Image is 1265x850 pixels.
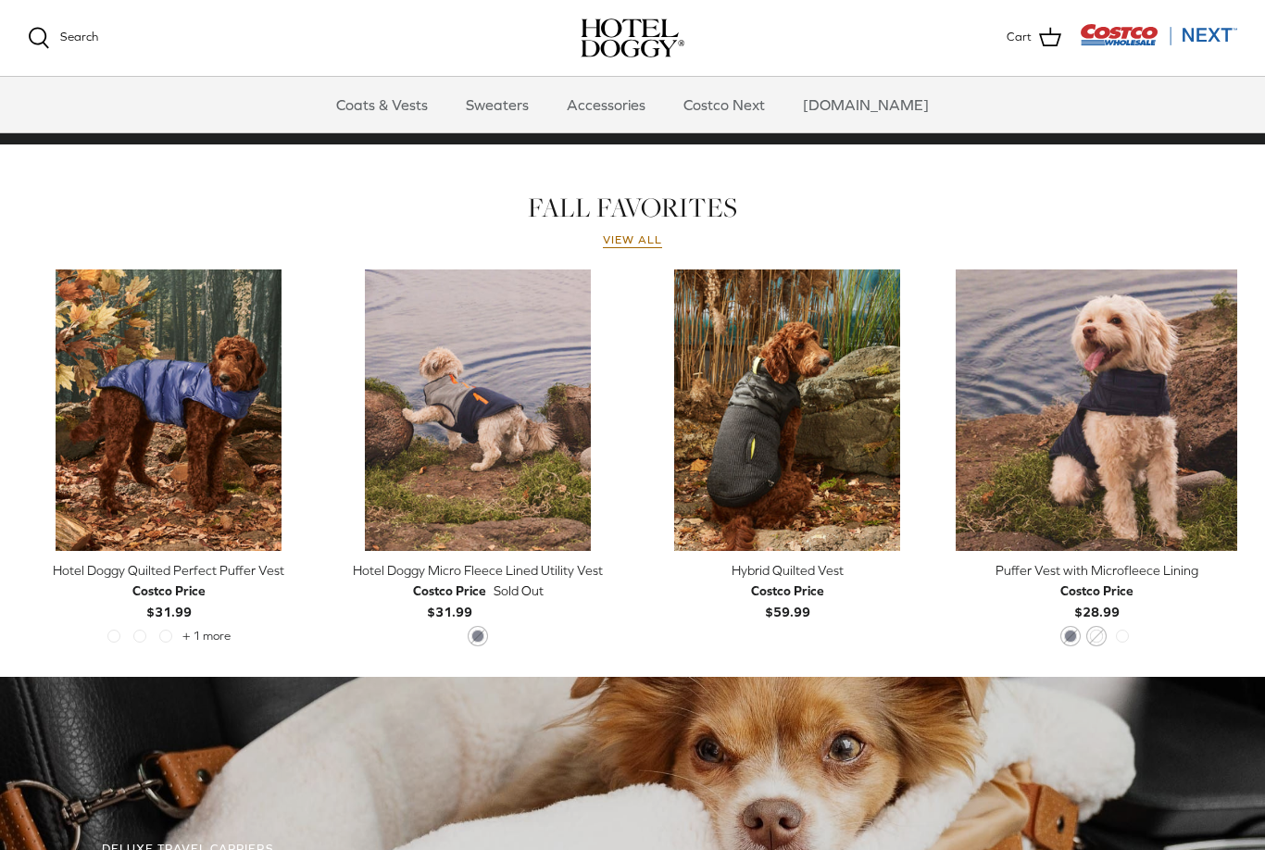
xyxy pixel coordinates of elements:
[603,233,662,248] a: View all
[60,30,98,44] span: Search
[1007,26,1061,50] a: Cart
[956,269,1237,551] a: Puffer Vest with Microfleece Lining
[413,581,486,619] b: $31.99
[337,269,619,551] a: Hotel Doggy Micro Fleece Lined Utility Vest
[1060,581,1133,601] div: Costco Price
[667,77,782,132] a: Costco Next
[132,581,206,601] div: Costco Price
[28,269,309,551] a: Hotel Doggy Quilted Perfect Puffer Vest
[528,189,737,226] a: FALL FAVORITES
[646,560,928,581] div: Hybrid Quilted Vest
[1060,581,1133,619] b: $28.99
[550,77,662,132] a: Accessories
[182,630,231,643] span: + 1 more
[581,19,684,57] img: hoteldoggycom
[132,581,206,619] b: $31.99
[28,560,309,622] a: Hotel Doggy Quilted Perfect Puffer Vest Costco Price$31.99
[646,269,928,551] a: Hybrid Quilted Vest
[1080,23,1237,46] img: Costco Next
[646,560,928,622] a: Hybrid Quilted Vest Costco Price$59.99
[751,581,824,601] div: Costco Price
[751,581,824,619] b: $59.99
[449,77,545,132] a: Sweaters
[28,560,309,581] div: Hotel Doggy Quilted Perfect Puffer Vest
[337,560,619,581] div: Hotel Doggy Micro Fleece Lined Utility Vest
[319,77,445,132] a: Coats & Vests
[1080,35,1237,49] a: Visit Costco Next
[786,77,946,132] a: [DOMAIN_NAME]
[494,581,544,601] span: Sold Out
[956,560,1237,581] div: Puffer Vest with Microfleece Lining
[413,581,486,601] div: Costco Price
[337,560,619,622] a: Hotel Doggy Micro Fleece Lined Utility Vest Costco Price$31.99 Sold Out
[956,560,1237,622] a: Puffer Vest with Microfleece Lining Costco Price$28.99
[581,19,684,57] a: hoteldoggy.com hoteldoggycom
[28,27,98,49] a: Search
[1007,28,1032,47] span: Cart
